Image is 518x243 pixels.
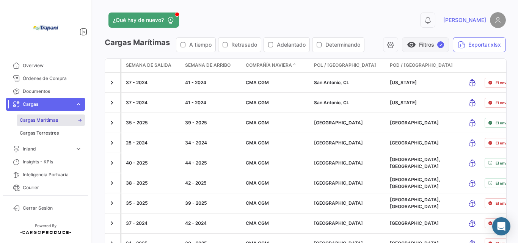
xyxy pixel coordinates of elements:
span: Cargas Marítimas [20,117,58,124]
div: [GEOGRAPHIC_DATA], [GEOGRAPHIC_DATA] [390,176,460,190]
div: [GEOGRAPHIC_DATA] [390,220,460,227]
span: CMA CGM [246,180,269,186]
span: Cerrar Sesión [23,205,82,212]
span: A tiempo [189,41,212,49]
a: Overview [6,59,85,72]
button: visibilityFiltros✓ [402,37,449,52]
div: 42 - 2025 [185,180,240,187]
div: [GEOGRAPHIC_DATA], [GEOGRAPHIC_DATA] [390,156,460,170]
span: Cargas [23,101,72,108]
span: Órdenes de Compra [23,75,82,82]
div: 41 - 2024 [185,99,240,106]
span: Determinando [325,41,360,49]
div: San Antonio, CL [314,99,384,106]
div: 38 - 2025 [126,180,179,187]
span: expand_more [75,101,82,108]
datatable-header-cell: Compañía naviera [243,59,311,72]
a: Inteligencia Portuaria [6,168,85,181]
span: Insights - KPIs [23,158,82,165]
span: CMA CGM [246,80,269,85]
span: Overview [23,62,82,69]
span: POD / [GEOGRAPHIC_DATA] [390,62,453,69]
a: Expand/Collapse Row [108,179,116,187]
span: CMA CGM [246,140,269,146]
button: Exportar.xlsx [453,37,506,52]
a: Expand/Collapse Row [108,159,116,167]
div: [GEOGRAPHIC_DATA] [390,140,460,146]
div: 28 - 2024 [126,140,179,146]
span: Semana de Salida [126,62,171,69]
div: [US_STATE] [390,99,460,106]
div: [GEOGRAPHIC_DATA] [314,140,384,146]
img: placeholder-user.png [490,12,506,28]
div: 37 - 2024 [126,220,179,227]
span: [PERSON_NAME] [443,16,486,24]
datatable-header-cell: Semana de Salida [121,59,182,72]
button: Determinando [312,38,364,52]
div: 41 - 2024 [185,79,240,86]
button: Retrasado [218,38,261,52]
h3: Cargas Marítimas [105,37,367,52]
datatable-header-cell: POD / Puerto Destino [387,59,463,72]
a: Documentos [6,85,85,98]
button: ¿Qué hay de nuevo? [108,13,179,28]
span: Documentos [23,88,82,95]
div: [GEOGRAPHIC_DATA] [314,220,384,227]
datatable-header-cell: POL / Puerto Origen [311,59,387,72]
span: CMA CGM [246,160,269,166]
div: 35 - 2025 [126,119,179,126]
div: [US_STATE] [390,79,460,86]
span: ✓ [437,41,444,48]
div: 40 - 2025 [126,160,179,166]
img: bd005829-9598-4431-b544-4b06bbcd40b2.jpg [27,9,64,47]
span: Courier [23,184,82,191]
span: Adelantado [277,41,306,49]
div: [GEOGRAPHIC_DATA] [314,180,384,187]
span: Inland [23,146,72,152]
a: Expand/Collapse Row [108,219,116,227]
a: Expand/Collapse Row [108,139,116,147]
div: [GEOGRAPHIC_DATA] [314,119,384,126]
div: [GEOGRAPHIC_DATA] [390,119,460,126]
div: [GEOGRAPHIC_DATA] [314,200,384,207]
span: Inteligencia Portuaria [23,171,82,178]
button: A tiempo [176,38,215,52]
div: 34 - 2024 [185,140,240,146]
span: CMA CGM [246,100,269,105]
span: Cargas Terrestres [20,130,59,136]
div: 39 - 2025 [185,119,240,126]
a: Courier [6,181,85,194]
div: 35 - 2025 [126,200,179,207]
button: Adelantado [264,38,309,52]
a: Expand/Collapse Row [108,79,116,86]
div: 42 - 2024 [185,220,240,227]
datatable-header-cell: Modo de Transporte [463,59,482,72]
span: visibility [407,40,416,49]
div: 39 - 2025 [185,200,240,207]
div: [GEOGRAPHIC_DATA], [GEOGRAPHIC_DATA] [390,196,460,210]
a: Expand/Collapse Row [108,199,116,207]
a: Órdenes de Compra [6,72,85,85]
div: San Antonio, CL [314,79,384,86]
div: [GEOGRAPHIC_DATA] [314,160,384,166]
span: Semana de Arribo [185,62,231,69]
span: CMA CGM [246,120,269,125]
div: 37 - 2024 [126,79,179,86]
a: Cargas Marítimas [17,114,85,126]
datatable-header-cell: Semana de Arribo [182,59,243,72]
span: POL / [GEOGRAPHIC_DATA] [314,62,376,69]
span: Retrasado [231,41,257,49]
span: CMA CGM [246,200,269,206]
span: ¿Qué hay de nuevo? [113,16,164,24]
a: Insights - KPIs [6,155,85,168]
div: Abrir Intercom Messenger [492,217,510,235]
span: Compañía naviera [246,62,292,69]
a: Expand/Collapse Row [108,99,116,107]
span: CMA CGM [246,220,269,226]
span: expand_more [75,146,82,152]
a: Expand/Collapse Row [108,119,116,127]
a: Cargas Terrestres [17,127,85,139]
div: 37 - 2024 [126,99,179,106]
div: 44 - 2025 [185,160,240,166]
